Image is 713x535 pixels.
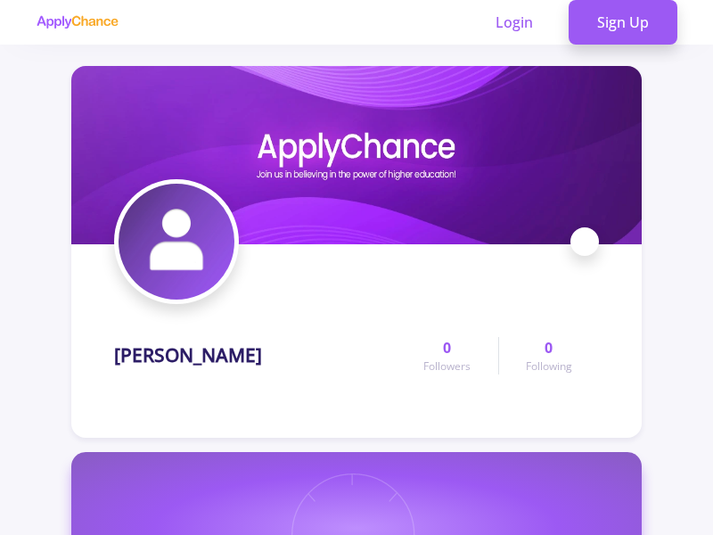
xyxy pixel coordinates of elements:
a: 0Followers [397,337,497,374]
span: 0 [443,337,451,358]
img: vahid rasaeecover image [71,66,642,244]
span: Following [526,358,572,374]
span: 0 [545,337,553,358]
h1: [PERSON_NAME] [114,344,262,366]
a: 0Following [498,337,599,374]
img: applychance logo text only [36,15,119,29]
span: Followers [423,358,471,374]
img: vahid rasaeeavatar [119,184,234,300]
